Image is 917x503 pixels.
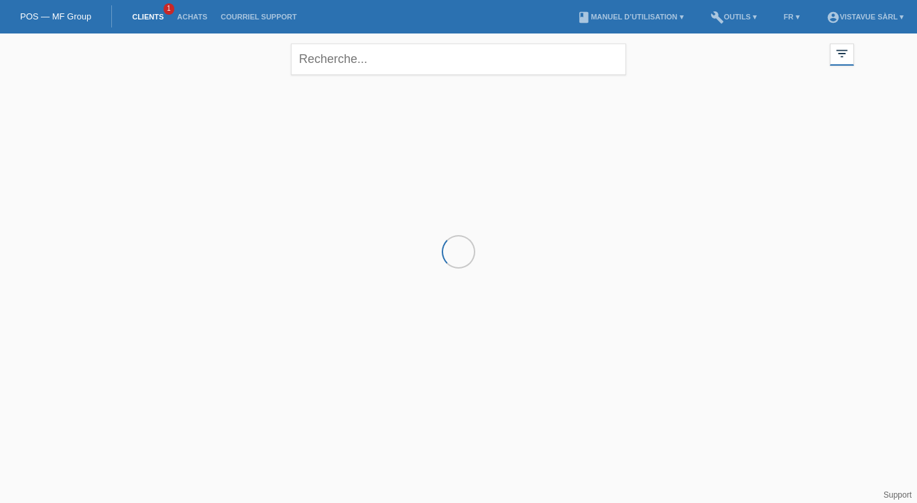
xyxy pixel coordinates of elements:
i: build [711,11,724,24]
span: 1 [164,3,174,15]
a: Support [883,490,912,500]
a: FR ▾ [777,13,806,21]
input: Recherche... [291,44,626,75]
a: Courriel Support [214,13,303,21]
a: POS — MF Group [20,11,91,21]
i: account_circle [827,11,840,24]
a: Clients [125,13,170,21]
a: buildOutils ▾ [704,13,763,21]
a: bookManuel d’utilisation ▾ [570,13,690,21]
i: filter_list [835,46,849,61]
a: Achats [170,13,214,21]
a: account_circleVistavue Sàrl ▾ [820,13,910,21]
i: book [577,11,591,24]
